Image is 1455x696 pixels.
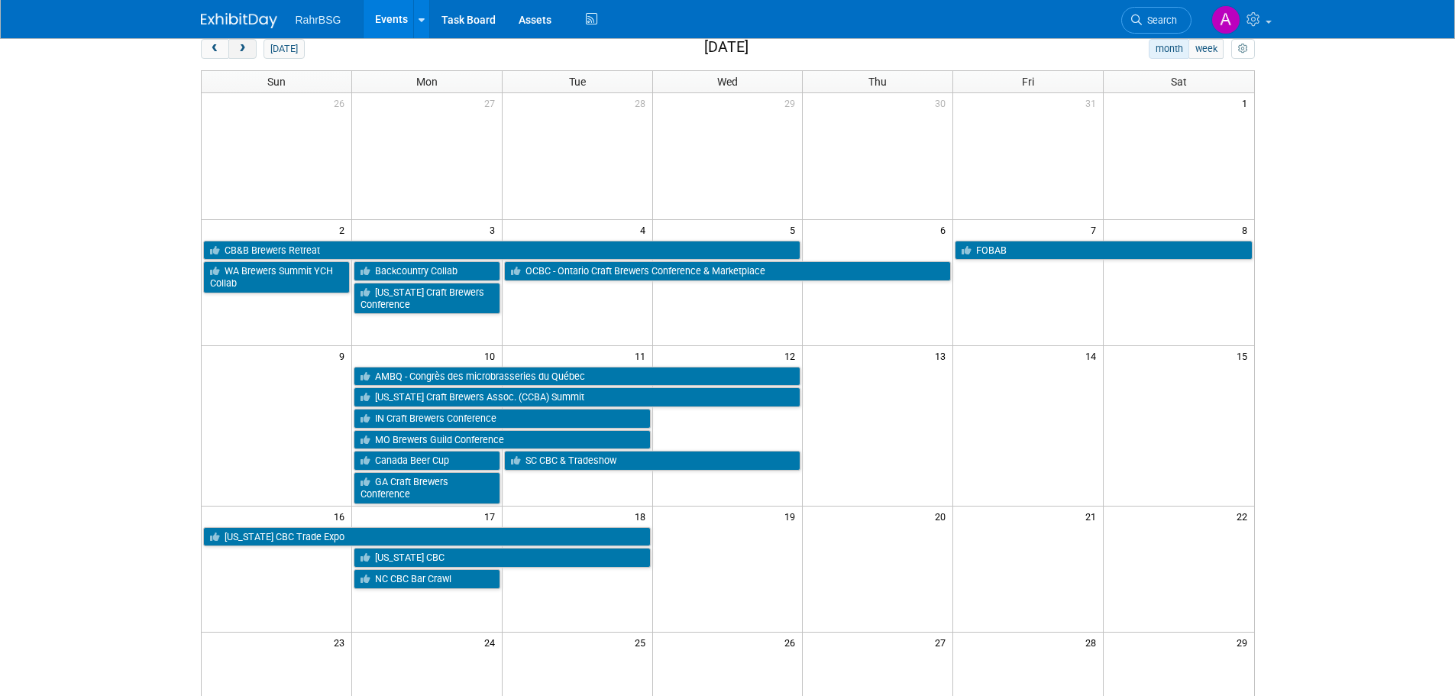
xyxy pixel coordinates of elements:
[203,527,651,547] a: [US_STATE] CBC Trade Expo
[354,261,500,281] a: Backcountry Collab
[1171,76,1187,88] span: Sat
[332,93,351,112] span: 26
[1188,39,1224,59] button: week
[704,39,749,56] h2: [DATE]
[203,241,801,261] a: CB&B Brewers Retreat
[354,451,500,471] a: Canada Beer Cup
[783,507,802,526] span: 19
[939,220,952,239] span: 6
[338,346,351,365] span: 9
[1240,220,1254,239] span: 8
[201,39,229,59] button: prev
[201,13,277,28] img: ExhibitDay
[354,430,651,450] a: MO Brewers Guild Conference
[783,93,802,112] span: 29
[264,39,304,59] button: [DATE]
[203,261,350,293] a: WA Brewers Summit YCH Collab
[267,76,286,88] span: Sun
[1022,76,1034,88] span: Fri
[1149,39,1189,59] button: month
[504,261,952,281] a: OCBC - Ontario Craft Brewers Conference & Marketplace
[483,346,502,365] span: 10
[1211,5,1240,34] img: Ashley Grotewold
[354,472,500,503] a: GA Craft Brewers Conference
[228,39,257,59] button: next
[633,346,652,365] span: 11
[338,220,351,239] span: 2
[1240,93,1254,112] span: 1
[354,367,801,387] a: AMBQ - Congrès des microbrasseries du Québec
[296,14,341,26] span: RahrBSG
[488,220,502,239] span: 3
[1235,507,1254,526] span: 22
[717,76,738,88] span: Wed
[483,507,502,526] span: 17
[633,93,652,112] span: 28
[1231,39,1254,59] button: myCustomButton
[1084,633,1103,652] span: 28
[788,220,802,239] span: 5
[633,507,652,526] span: 18
[633,633,652,652] span: 25
[483,93,502,112] span: 27
[868,76,887,88] span: Thu
[955,241,1252,261] a: FOBAB
[1235,346,1254,365] span: 15
[504,451,801,471] a: SC CBC & Tradeshow
[1142,15,1177,26] span: Search
[354,569,500,589] a: NC CBC Bar Crawl
[639,220,652,239] span: 4
[933,346,952,365] span: 13
[483,633,502,652] span: 24
[1238,44,1248,54] i: Personalize Calendar
[1084,346,1103,365] span: 14
[1084,507,1103,526] span: 21
[354,548,651,568] a: [US_STATE] CBC
[354,283,500,314] a: [US_STATE] Craft Brewers Conference
[569,76,586,88] span: Tue
[354,409,651,429] a: IN Craft Brewers Conference
[332,507,351,526] span: 16
[783,346,802,365] span: 12
[354,387,801,407] a: [US_STATE] Craft Brewers Assoc. (CCBA) Summit
[1235,633,1254,652] span: 29
[933,633,952,652] span: 27
[933,93,952,112] span: 30
[1084,93,1103,112] span: 31
[1121,7,1191,34] a: Search
[1089,220,1103,239] span: 7
[783,633,802,652] span: 26
[416,76,438,88] span: Mon
[933,507,952,526] span: 20
[332,633,351,652] span: 23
